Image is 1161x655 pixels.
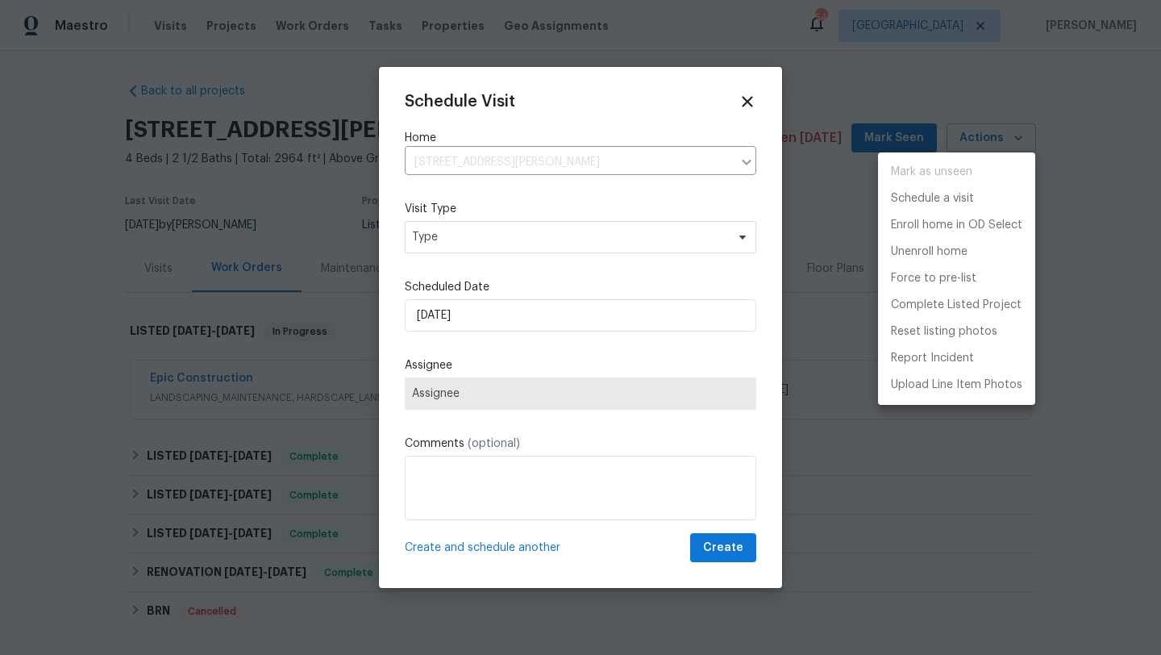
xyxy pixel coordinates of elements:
p: Complete Listed Project [891,297,1022,314]
p: Unenroll home [891,244,967,261]
p: Enroll home in OD Select [891,217,1022,234]
p: Upload Line Item Photos [891,377,1022,394]
p: Schedule a visit [891,190,974,207]
p: Report Incident [891,350,974,367]
p: Force to pre-list [891,270,976,287]
p: Reset listing photos [891,323,997,340]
